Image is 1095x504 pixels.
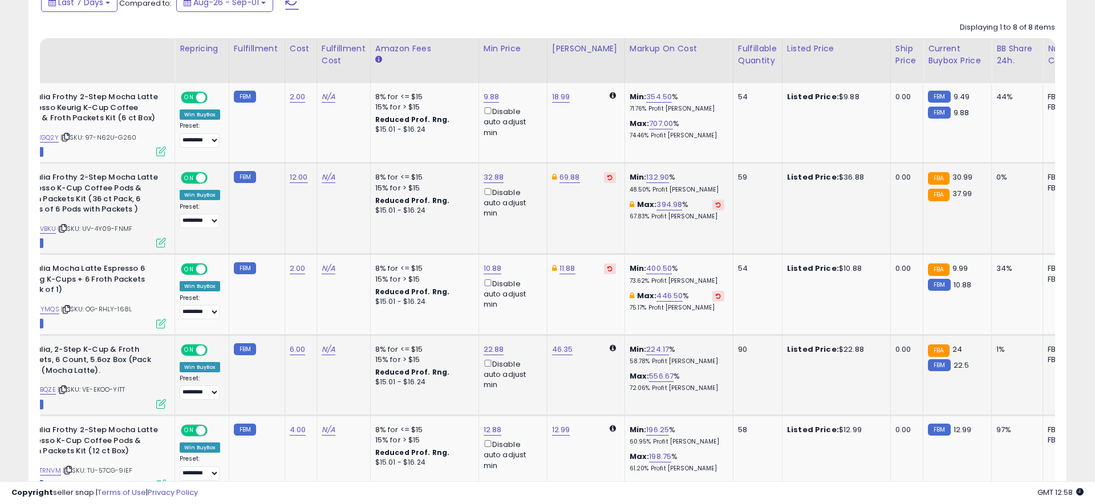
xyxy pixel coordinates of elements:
div: $15.01 - $16.24 [375,297,470,307]
span: 12.99 [954,424,972,435]
div: 1% [996,344,1034,355]
b: Gevalia Frothy 2-Step Mocha Latte Expresso K-Cup Coffee Pods & Froth Packets Kit (12 ct Box) [21,425,159,460]
b: Min: [630,263,647,274]
a: 11.88 [559,263,575,274]
span: ON [182,345,196,355]
div: Repricing [180,43,224,55]
a: 9.88 [484,91,500,103]
small: FBM [234,424,256,436]
div: 58 [738,425,773,435]
span: 10.88 [954,279,972,290]
span: ON [182,265,196,274]
a: 10.88 [484,263,502,274]
p: 61.20% Profit [PERSON_NAME] [630,465,724,473]
div: FBA: 0 [1048,425,1085,435]
div: 15% for > $15 [375,102,470,112]
div: 8% for <= $15 [375,92,470,102]
span: 9.49 [954,91,970,102]
a: B08QKTRNVM [18,466,61,475]
b: Reduced Prof. Rng. [375,115,450,124]
div: % [630,452,724,473]
small: FBA [928,344,949,357]
div: 15% for > $15 [375,435,470,445]
a: 556.67 [649,371,674,382]
span: ON [182,173,196,183]
div: Win BuyBox [180,281,220,291]
div: Disable auto adjust min [484,357,538,391]
p: 58.78% Profit [PERSON_NAME] [630,357,724,365]
p: 72.06% Profit [PERSON_NAME] [630,384,724,392]
small: FBA [928,263,949,276]
div: Disable auto adjust min [484,277,538,310]
span: ON [182,93,196,103]
div: FBA: 6 [1048,172,1085,182]
b: Listed Price: [787,344,839,355]
span: OFF [206,265,224,274]
a: 2.00 [290,263,306,274]
b: Max: [630,371,650,381]
div: % [630,291,724,312]
span: OFF [206,173,224,183]
b: Listed Price: [787,424,839,435]
span: | SKU: OG-RHLY-168L [61,304,132,314]
a: N/A [322,91,335,103]
div: FBM: 1 [1048,274,1085,284]
div: Win BuyBox [180,362,220,372]
div: 8% for <= $15 [375,344,470,355]
b: Max: [630,118,650,129]
div: % [630,92,724,113]
span: 9.99 [952,263,968,274]
b: Gevalia Mocha Latte Espresso 6 Keurig K-Cups + 6 Froth Packets (Pack of 1) [21,263,159,298]
div: 54 [738,263,773,274]
div: Min Price [484,43,542,55]
b: Min: [630,344,647,355]
a: N/A [322,424,335,436]
a: 32.88 [484,172,504,183]
div: Displaying 1 to 8 of 8 items [960,22,1055,33]
i: Revert to store-level Max Markup [716,202,721,208]
div: % [630,263,724,284]
a: 12.88 [484,424,502,436]
div: Ship Price [895,43,918,67]
b: Max: [637,199,657,210]
div: Cost [290,43,312,55]
a: 69.88 [559,172,580,183]
strong: Copyright [11,487,53,498]
div: % [630,425,724,446]
a: 22.88 [484,344,504,355]
b: Reduced Prof. Rng. [375,196,450,205]
small: FBA [928,172,949,185]
small: FBM [928,359,950,371]
b: Reduced Prof. Rng. [375,367,450,377]
div: 15% for > $15 [375,274,470,284]
div: 0.00 [895,263,914,274]
p: 60.95% Profit [PERSON_NAME] [630,438,724,446]
span: ON [182,426,196,436]
p: 71.76% Profit [PERSON_NAME] [630,105,724,113]
div: Fulfillment [234,43,280,55]
div: Preset: [180,203,220,229]
div: $9.88 [787,92,882,102]
div: 8% for <= $15 [375,263,470,274]
a: 196.25 [646,424,669,436]
div: Preset: [180,122,220,148]
p: 73.62% Profit [PERSON_NAME] [630,277,724,285]
div: 15% for > $15 [375,183,470,193]
div: FBM: 8 [1048,435,1085,445]
small: FBM [234,91,256,103]
a: 6.00 [290,344,306,355]
div: Listed Price [787,43,886,55]
a: 2.00 [290,91,306,103]
div: 0.00 [895,425,914,435]
th: The percentage added to the cost of goods (COGS) that forms the calculator for Min & Max prices. [624,38,733,83]
div: % [630,119,724,140]
b: Gevalia Frothy 2-Step Mocha Latte Espresso Keurig K-Cup Coffee Pods & Froth Packets Kit (6 ct Box) [21,92,159,127]
i: This overrides the store level max markup for this listing [630,201,634,208]
div: [PERSON_NAME] [552,43,620,55]
div: Disable auto adjust min [484,438,538,471]
div: Markup on Cost [630,43,728,55]
div: 90 [738,344,773,355]
div: 97% [996,425,1034,435]
div: 0.00 [895,92,914,102]
div: Win BuyBox [180,109,220,120]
